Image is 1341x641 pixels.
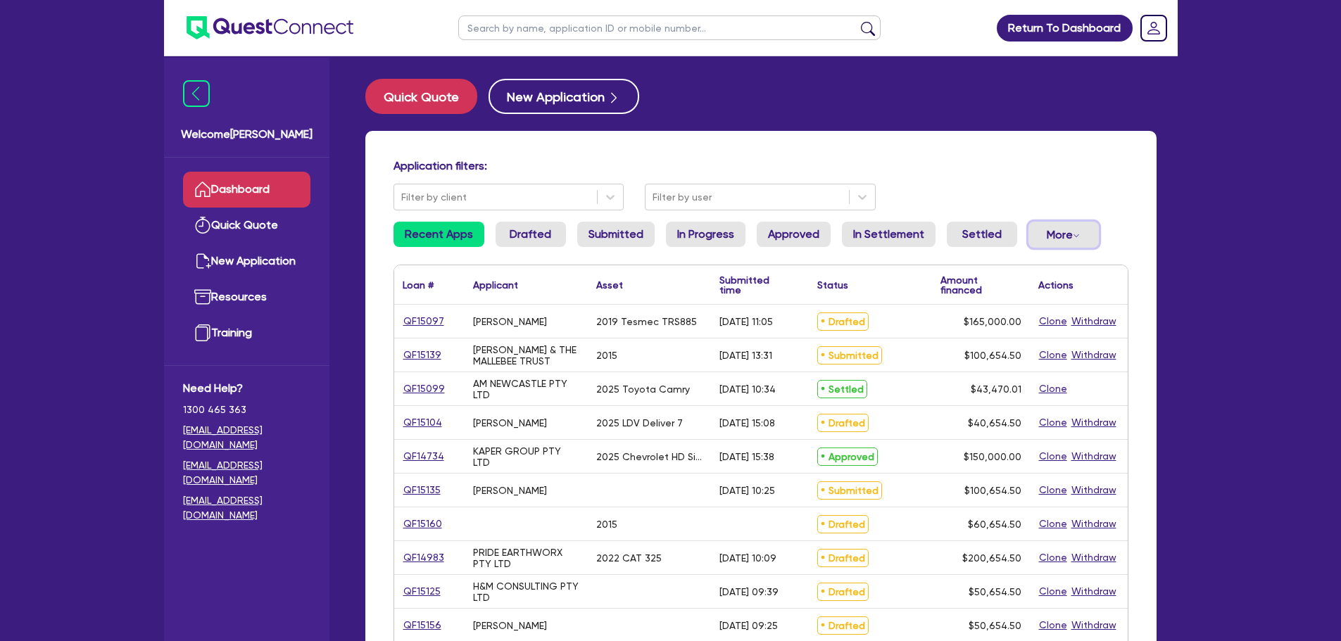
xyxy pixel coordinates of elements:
a: QF15099 [403,381,446,397]
div: Applicant [473,280,518,290]
button: Clone [1038,617,1068,633]
span: $40,654.50 [968,417,1021,429]
div: 2022 CAT 325 [596,552,662,564]
button: Clone [1038,583,1068,599]
button: Withdraw [1071,617,1117,633]
a: QF14734 [403,448,445,464]
span: Settled [817,380,867,398]
div: [DATE] 15:38 [719,451,774,462]
div: 2015 [596,519,617,530]
button: Clone [1038,448,1068,464]
div: 2025 Toyota Camry [596,383,690,395]
a: Settled [947,222,1017,247]
img: new-application [194,253,211,269]
a: Dropdown toggle [1135,10,1172,46]
a: [EMAIL_ADDRESS][DOMAIN_NAME] [183,493,310,523]
img: resources [194,288,211,305]
span: Need Help? [183,380,310,397]
div: Loan # [403,280,434,290]
a: QF15139 [403,347,442,363]
input: Search by name, application ID or mobile number... [458,15,881,40]
button: Clone [1038,381,1068,397]
span: Approved [817,448,878,466]
div: Amount financed [940,275,1021,295]
span: $43,470.01 [971,383,1021,395]
span: Submitted [817,481,882,500]
div: [DATE] 10:34 [719,383,776,395]
div: AM NEWCASTLE PTY LTD [473,378,579,400]
img: icon-menu-close [183,80,210,107]
div: PRIDE EARTHWORX PTY LTD [473,547,579,569]
div: Status [817,280,848,290]
div: 2015 [596,350,617,361]
button: Withdraw [1071,516,1117,532]
button: Clone [1038,550,1068,566]
button: Quick Quote [365,79,477,114]
div: [PERSON_NAME] [473,417,547,429]
button: Withdraw [1071,414,1117,431]
button: Withdraw [1071,583,1117,599]
a: Submitted [577,222,655,247]
div: [DATE] 09:39 [719,586,779,597]
a: [EMAIL_ADDRESS][DOMAIN_NAME] [183,423,310,452]
div: KAPER GROUP PTY LTD [473,445,579,468]
a: QF15160 [403,516,443,532]
div: Asset [596,280,623,290]
a: QF15104 [403,414,443,431]
a: QF14983 [403,550,445,566]
span: $150,000.00 [964,451,1021,462]
a: Return To Dashboard [997,15,1133,42]
button: Clone [1038,313,1068,329]
a: Drafted [496,222,566,247]
a: New Application [183,243,310,279]
a: Resources [183,279,310,315]
div: 2025 Chevrolet HD Silverado [596,451,703,462]
div: [PERSON_NAME] [473,316,547,327]
span: $50,654.50 [969,620,1021,631]
span: $100,654.50 [964,485,1021,496]
div: [PERSON_NAME] [473,620,547,631]
h4: Application filters: [394,159,1128,172]
a: QF15135 [403,482,441,498]
a: Dashboard [183,172,310,208]
button: Withdraw [1071,482,1117,498]
img: training [194,324,211,341]
button: Dropdown toggle [1028,222,1099,248]
a: QF15156 [403,617,442,633]
span: Drafted [817,616,869,635]
button: Clone [1038,414,1068,431]
span: $60,654.50 [968,519,1021,530]
img: quick-quote [194,217,211,234]
div: Actions [1038,280,1074,290]
div: [DATE] 10:09 [719,552,776,564]
span: Submitted [817,346,882,364]
button: Withdraw [1071,550,1117,566]
a: In Progress [666,222,745,247]
span: Drafted [817,549,869,567]
a: QF15097 [403,313,445,329]
div: [DATE] 13:31 [719,350,772,361]
span: 1300 465 363 [183,402,310,417]
div: 2025 LDV Deliver 7 [596,417,683,429]
a: Recent Apps [394,222,484,247]
button: New Application [489,79,639,114]
div: [PERSON_NAME] & THE MALLEBEE TRUST [473,344,579,367]
div: 2019 Tesmec TRS885 [596,316,697,327]
a: Approved [757,222,831,247]
div: [DATE] 11:05 [719,316,773,327]
span: $50,654.50 [969,586,1021,597]
button: Clone [1038,516,1068,532]
span: $165,000.00 [964,316,1021,327]
div: Submitted time [719,275,788,295]
a: Training [183,315,310,351]
div: [PERSON_NAME] [473,485,547,496]
span: Drafted [817,312,869,331]
button: Clone [1038,347,1068,363]
span: Drafted [817,583,869,601]
button: Withdraw [1071,313,1117,329]
div: H&M CONSULTING PTY LTD [473,580,579,603]
a: Quick Quote [365,79,489,114]
img: quest-connect-logo-blue [187,16,353,39]
span: Drafted [817,515,869,533]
